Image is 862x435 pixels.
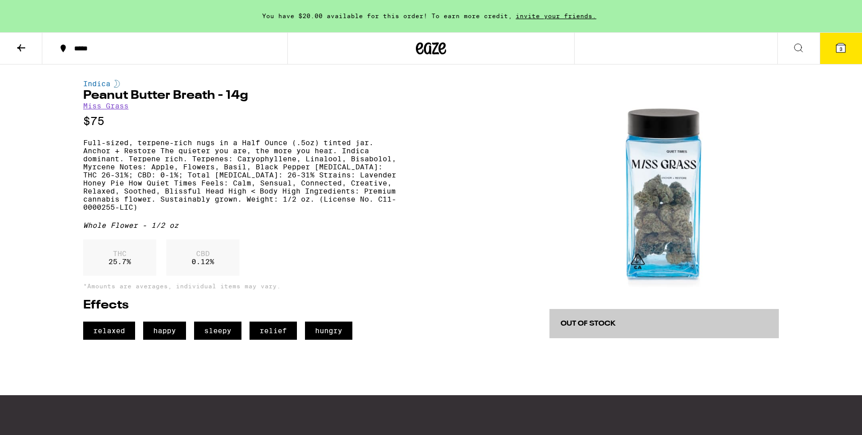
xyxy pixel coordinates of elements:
[143,322,186,340] span: happy
[549,309,779,338] button: Out of Stock
[561,320,615,327] span: Out of Stock
[250,322,297,340] span: relief
[83,221,396,229] div: Whole Flower - 1/2 oz
[192,250,214,258] p: CBD
[83,90,396,102] h1: Peanut Butter Breath - 14g
[166,239,239,276] div: 0.12 %
[839,46,842,52] span: 3
[83,80,396,88] div: Indica
[305,322,352,340] span: hungry
[114,80,120,88] img: indicaColor.svg
[512,13,600,19] span: invite your friends.
[549,80,779,309] img: Miss Grass - Peanut Butter Breath - 14g
[262,13,512,19] span: You have $20.00 available for this order! To earn more credit,
[83,102,129,110] a: Miss Grass
[83,322,135,340] span: relaxed
[194,322,241,340] span: sleepy
[108,250,131,258] p: THC
[820,33,862,64] button: 3
[83,299,396,312] h2: Effects
[83,115,396,128] p: $75
[83,239,156,276] div: 25.7 %
[83,139,396,211] p: Full-sized, terpene-rich nugs in a Half Ounce (.5oz) tinted jar. Anchor + Restore The quieter you...
[83,283,396,289] p: *Amounts are averages, individual items may vary.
